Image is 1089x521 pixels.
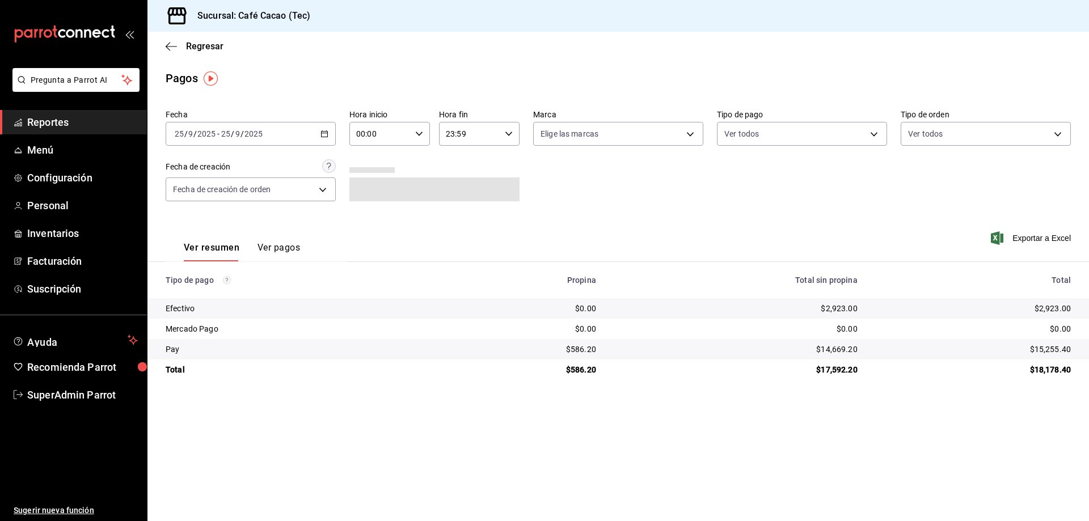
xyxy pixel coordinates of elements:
[614,323,858,334] div: $0.00
[27,253,138,269] span: Facturación
[12,68,140,92] button: Pregunta a Parrot AI
[188,9,310,23] h3: Sucursal: Café Cacao (Tec)
[27,142,138,158] span: Menú
[876,276,1071,285] div: Total
[197,129,216,138] input: ----
[27,281,138,296] span: Suscripción
[876,303,1071,314] div: $2,923.00
[223,276,231,284] svg: Los pagos realizados con Pay y otras terminales son montos brutos.
[457,364,596,375] div: $586.20
[8,82,140,94] a: Pregunta a Parrot AI
[27,170,138,185] span: Configuración
[166,303,439,314] div: Efectivo
[166,41,223,52] button: Regresar
[908,128,943,139] span: Ver todos
[166,111,336,118] label: Fecha
[14,505,138,516] span: Sugerir nueva función
[258,242,300,261] button: Ver pagos
[717,111,887,118] label: Tipo de pago
[614,276,858,285] div: Total sin propina
[876,344,1071,355] div: $15,255.40
[173,184,271,195] span: Fecha de creación de orden
[27,198,138,213] span: Personal
[166,70,198,87] div: Pagos
[184,129,188,138] span: /
[184,242,300,261] div: navigation tabs
[184,242,239,261] button: Ver resumen
[174,129,184,138] input: --
[457,323,596,334] div: $0.00
[614,344,858,355] div: $14,669.20
[27,359,138,375] span: Recomienda Parrot
[439,111,520,118] label: Hora fin
[244,129,263,138] input: ----
[204,71,218,86] img: Tooltip marker
[221,129,231,138] input: --
[901,111,1071,118] label: Tipo de orden
[166,323,439,334] div: Mercado Pago
[533,111,703,118] label: Marca
[27,115,138,130] span: Reportes
[457,344,596,355] div: $586.20
[876,364,1071,375] div: $18,178.40
[457,276,596,285] div: Propina
[27,226,138,241] span: Inventarios
[166,276,439,285] div: Tipo de pago
[235,129,240,138] input: --
[125,29,134,39] button: open_drawer_menu
[31,74,122,86] span: Pregunta a Parrot AI
[614,364,858,375] div: $17,592.20
[231,129,234,138] span: /
[166,161,230,173] div: Fecha de creación
[240,129,244,138] span: /
[27,333,123,347] span: Ayuda
[876,323,1071,334] div: $0.00
[193,129,197,138] span: /
[217,129,220,138] span: -
[188,129,193,138] input: --
[166,344,439,355] div: Pay
[457,303,596,314] div: $0.00
[541,128,598,139] span: Elige las marcas
[614,303,858,314] div: $2,923.00
[27,387,138,403] span: SuperAdmin Parrot
[186,41,223,52] span: Regresar
[993,231,1071,245] button: Exportar a Excel
[724,128,759,139] span: Ver todos
[349,111,430,118] label: Hora inicio
[166,364,439,375] div: Total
